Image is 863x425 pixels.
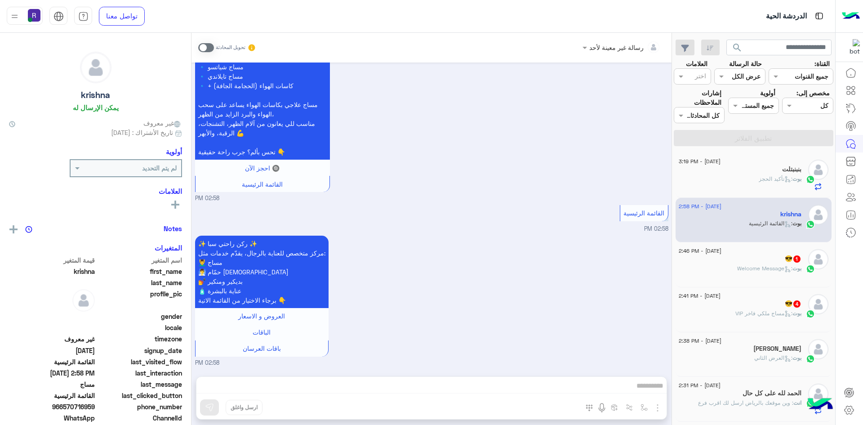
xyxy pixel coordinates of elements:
[166,148,182,156] h6: أولوية
[806,309,815,318] img: WhatsApp
[25,226,32,233] img: notes
[766,10,807,22] p: الدردشة الحية
[679,337,721,345] span: [DATE] - 2:38 PM
[97,357,182,367] span: last_visited_flow
[78,11,89,22] img: tab
[674,130,833,146] button: تطبيق الفلاتر
[679,202,721,210] span: [DATE] - 2:58 PM
[9,380,95,389] span: مساج
[99,7,145,26] a: تواصل معنا
[195,236,329,308] p: 24/8/2025, 2:58 PM
[793,300,801,308] span: 4
[808,160,828,180] img: defaultAdmin.png
[9,225,18,233] img: add
[9,391,95,400] span: القائمة الرئيسية
[73,103,119,112] h6: يمكن الإرسال له
[9,267,95,276] span: krishna
[9,323,95,332] span: null
[623,209,664,217] span: القائمة الرئيسية
[806,220,815,229] img: WhatsApp
[97,312,182,321] span: gender
[737,265,792,272] span: : Welcome Message
[806,354,815,363] img: WhatsApp
[808,384,828,404] img: defaultAdmin.png
[9,312,95,321] span: null
[238,312,285,320] span: العروض و الاسعار
[245,164,280,172] span: 🔘 احجز الآن
[844,39,860,55] img: 322853014244696
[793,399,801,406] span: انت
[793,255,801,263] span: 1
[9,357,95,367] span: القائمة الرئيسية
[808,294,828,314] img: defaultAdmin.png
[80,52,111,83] img: defaultAdmin.png
[97,255,182,265] span: اسم المتغير
[796,88,830,98] label: مخصص إلى:
[679,292,721,300] span: [DATE] - 2:41 PM
[792,220,801,227] span: بوت
[785,300,801,308] h5: 😎
[792,265,801,272] span: بوت
[81,90,110,100] h5: krishna
[753,345,801,353] h5: خالد
[808,339,828,359] img: defaultAdmin.png
[679,381,721,389] span: [DATE] - 2:31 PM
[759,175,792,182] span: : تأكيد الحجز
[9,255,95,265] span: قيمة المتغير
[808,205,828,225] img: defaultAdmin.png
[97,346,182,355] span: signup_date
[785,255,801,263] h5: 😎
[97,278,182,287] span: last_name
[749,220,792,227] span: : القائمة الرئيسية
[97,391,182,400] span: last_clicked_button
[97,334,182,344] span: timezone
[780,210,801,218] h5: krishna
[97,267,182,276] span: first_name
[164,224,182,233] h6: Notes
[155,244,182,252] h6: المتغيرات
[9,402,95,412] span: 966570716959
[808,249,828,269] img: defaultAdmin.png
[195,12,330,160] p: 24/8/2025, 2:58 PM
[735,310,792,317] span: : مساج ملكي فاخر VIP
[72,289,95,312] img: defaultAdmin.png
[97,402,182,412] span: phone_number
[806,264,815,273] img: WhatsApp
[9,11,20,22] img: profile
[695,71,707,83] div: اختر
[726,40,748,59] button: search
[698,399,793,406] span: وين موقعك بالرياض ارسل لك اقرب فرع
[805,389,836,421] img: hulul-logo.png
[792,175,801,182] span: بوت
[814,59,830,68] label: القناة:
[732,42,743,53] span: search
[679,157,721,166] span: [DATE] - 3:19 PM
[143,118,182,128] span: غير معروف
[760,88,775,98] label: أولوية
[195,359,219,367] span: 02:58 PM
[97,368,182,378] span: last_interaction
[28,9,40,22] img: userImage
[74,7,92,26] a: tab
[243,344,281,352] span: باقات العرسان
[814,10,825,22] img: tab
[216,44,245,51] small: تحويل المحادثة
[97,323,182,332] span: locale
[686,59,707,68] label: العلامات
[97,413,182,423] span: ChannelId
[9,368,95,378] span: 2025-08-24T11:58:35.745Z
[679,247,721,255] span: [DATE] - 2:46 PM
[97,289,182,310] span: profile_pic
[9,413,95,423] span: 2
[97,380,182,389] span: last_message
[792,310,801,317] span: بوت
[226,400,262,415] button: ارسل واغلق
[644,225,668,232] span: 02:58 PM
[253,328,271,336] span: الباقات
[9,334,95,344] span: غير معروف
[842,7,860,26] img: Logo
[674,88,721,107] label: إشارات الملاحظات
[729,59,762,68] label: حالة الرسالة
[9,346,95,355] span: 2025-08-24T11:56:24.21Z
[242,180,283,188] span: القائمة الرئيسية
